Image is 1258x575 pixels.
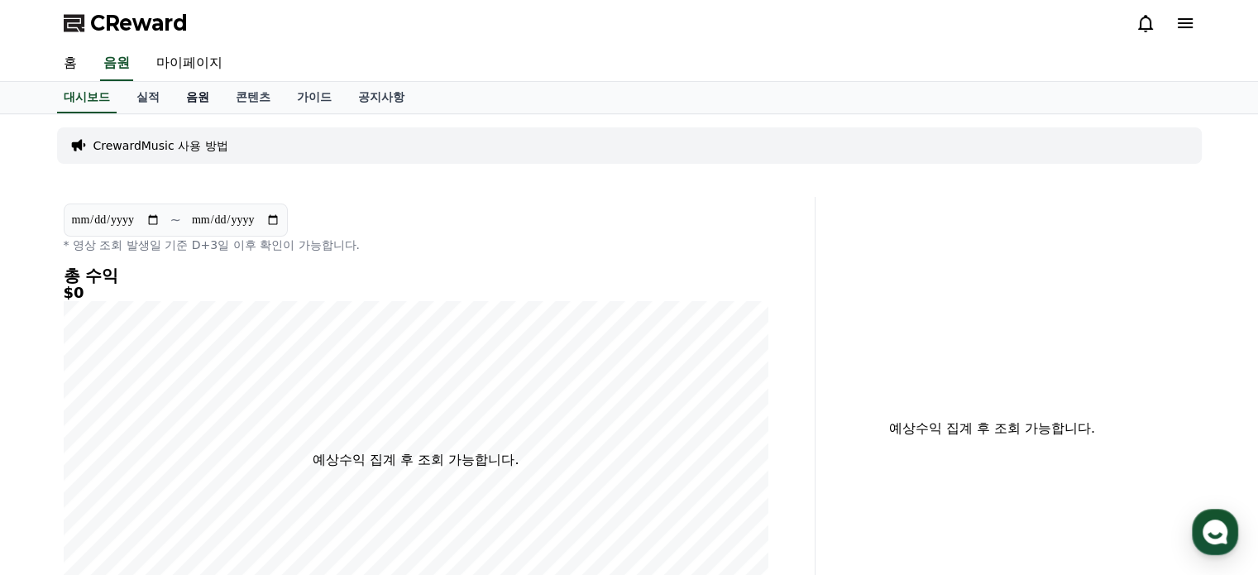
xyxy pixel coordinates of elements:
[256,462,275,476] span: 설정
[151,463,171,477] span: 대화
[173,82,222,113] a: 음원
[90,10,188,36] span: CReward
[64,10,188,36] a: CReward
[829,419,1155,438] p: 예상수익 집계 후 조회 가능합니다.
[222,82,284,113] a: 콘텐츠
[213,438,318,479] a: 설정
[50,46,90,81] a: 홈
[64,266,768,285] h4: 총 수익
[100,46,133,81] a: 음원
[170,210,181,230] p: ~
[345,82,418,113] a: 공지사항
[64,285,768,301] h5: $0
[123,82,173,113] a: 실적
[313,450,519,470] p: 예상수익 집계 후 조회 가능합니다.
[5,438,109,479] a: 홈
[57,82,117,113] a: 대시보드
[52,462,62,476] span: 홈
[143,46,236,81] a: 마이페이지
[93,137,228,154] a: CrewardMusic 사용 방법
[284,82,345,113] a: 가이드
[64,237,768,253] p: * 영상 조회 발생일 기준 D+3일 이후 확인이 가능합니다.
[109,438,213,479] a: 대화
